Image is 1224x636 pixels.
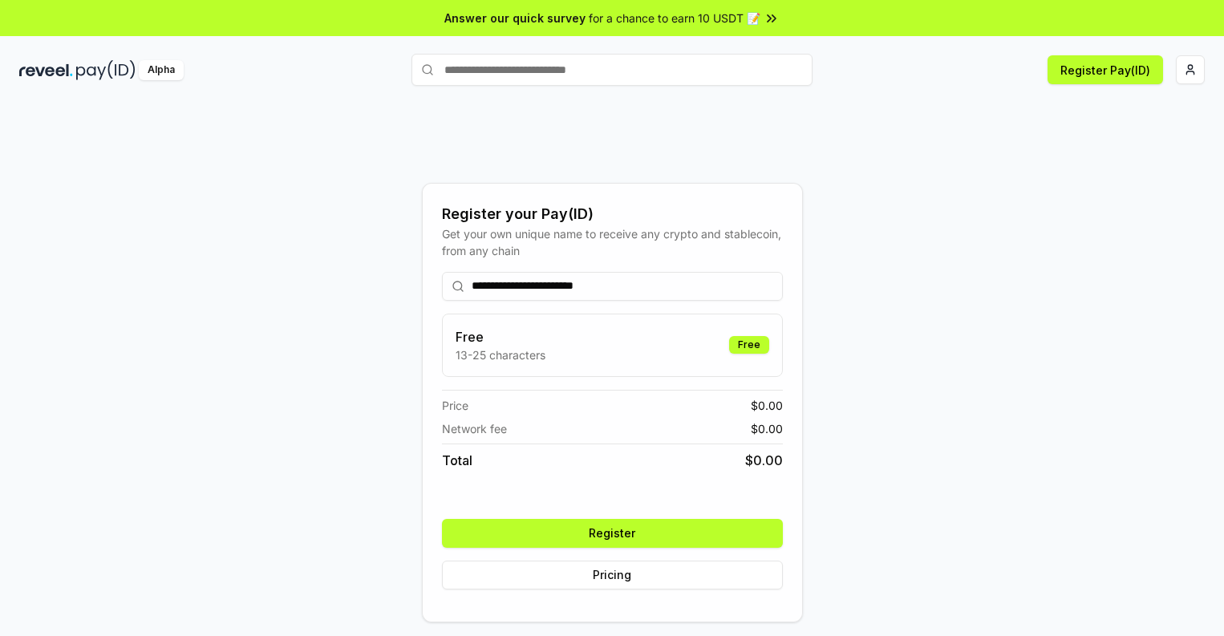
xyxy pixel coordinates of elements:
[456,327,545,346] h3: Free
[729,336,769,354] div: Free
[19,60,73,80] img: reveel_dark
[751,420,783,437] span: $ 0.00
[589,10,760,26] span: for a chance to earn 10 USDT 📝
[442,203,783,225] div: Register your Pay(ID)
[456,346,545,363] p: 13-25 characters
[442,451,472,470] span: Total
[76,60,136,80] img: pay_id
[442,420,507,437] span: Network fee
[1048,55,1163,84] button: Register Pay(ID)
[139,60,184,80] div: Alpha
[442,561,783,589] button: Pricing
[442,519,783,548] button: Register
[745,451,783,470] span: $ 0.00
[444,10,586,26] span: Answer our quick survey
[442,225,783,259] div: Get your own unique name to receive any crypto and stablecoin, from any chain
[751,397,783,414] span: $ 0.00
[442,397,468,414] span: Price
